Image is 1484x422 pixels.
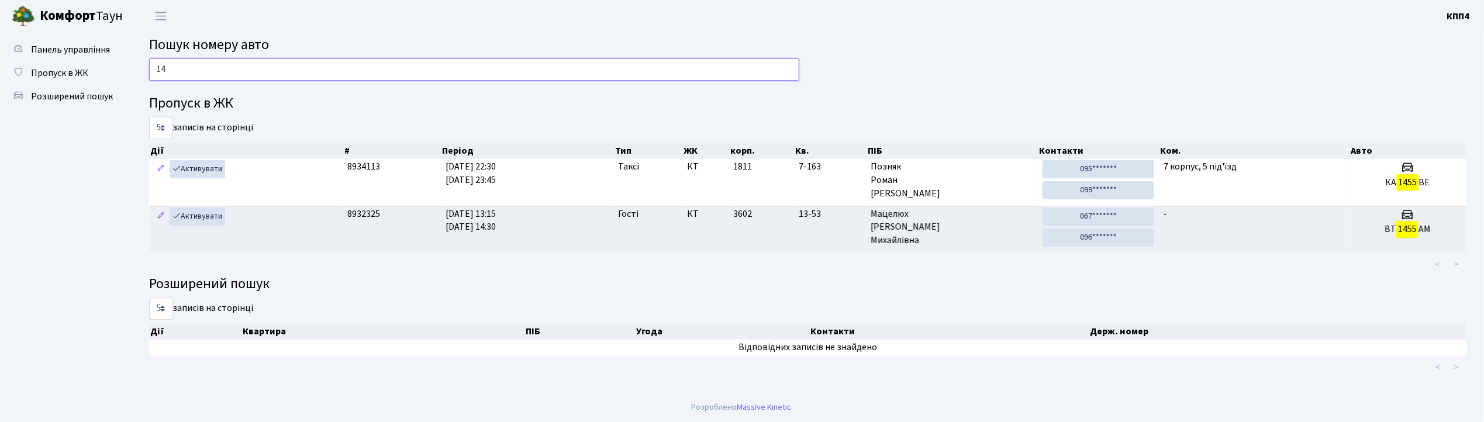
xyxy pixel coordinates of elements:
[635,323,809,340] th: Угода
[154,160,168,178] a: Редагувати
[1447,9,1470,23] a: КПП4
[6,38,123,61] a: Панель управління
[242,323,524,340] th: Квартира
[170,160,225,178] a: Активувати
[446,160,496,186] span: [DATE] 22:30 [DATE] 23:45
[1159,143,1350,159] th: Ком.
[809,323,1089,340] th: Контакти
[348,207,381,220] span: 8932325
[40,6,123,26] span: Таун
[799,207,861,221] span: 13-53
[795,143,867,159] th: Кв.
[1350,143,1467,159] th: Авто
[6,85,123,108] a: Розширений пошук
[1354,177,1462,188] h5: КА ВЕ
[31,67,88,79] span: Пропуск в ЖК
[446,207,496,234] span: [DATE] 13:15 [DATE] 14:30
[149,143,343,159] th: Дії
[149,117,253,139] label: записів на сторінці
[12,5,35,28] img: logo.png
[348,160,381,173] span: 8934113
[441,143,614,159] th: Період
[343,143,441,159] th: #
[619,207,639,221] span: Гості
[733,207,752,220] span: 3602
[614,143,683,159] th: Тип
[1447,10,1470,23] b: КПП4
[170,207,225,226] a: Активувати
[31,43,110,56] span: Панель управління
[687,207,724,221] span: КТ
[149,117,172,139] select: записів на сторінці
[1089,323,1467,340] th: Держ. номер
[524,323,636,340] th: ПІБ
[149,58,799,81] input: Пошук
[867,143,1038,159] th: ПІБ
[737,401,791,413] a: Massive Kinetic
[1397,174,1419,191] mark: 1455
[149,298,253,320] label: записів на сторінці
[1164,160,1237,173] span: 7 корпус, 5 під'їзд
[799,160,861,174] span: 7-163
[149,276,1466,293] h4: Розширений пошук
[691,401,793,414] div: Розроблено .
[1354,224,1462,235] h5: BT AM
[687,160,724,174] span: КТ
[149,298,172,320] select: записів на сторінці
[683,143,729,159] th: ЖК
[1164,207,1167,220] span: -
[1038,143,1159,159] th: Контакти
[154,207,168,226] a: Редагувати
[871,160,1033,200] span: Позняк Роман [PERSON_NAME]
[729,143,795,159] th: корп.
[146,6,175,26] button: Переключити навігацію
[619,160,640,174] span: Таксі
[733,160,752,173] span: 1811
[40,6,96,25] b: Комфорт
[149,34,269,55] span: Пошук номеру авто
[149,95,1466,112] h4: Пропуск в ЖК
[6,61,123,85] a: Пропуск в ЖК
[871,207,1033,248] span: Мацелюх [PERSON_NAME] Михайлівна
[31,90,113,103] span: Розширений пошук
[149,340,1466,355] td: Відповідних записів не знайдено
[149,323,242,340] th: Дії
[1396,221,1419,237] mark: 1455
